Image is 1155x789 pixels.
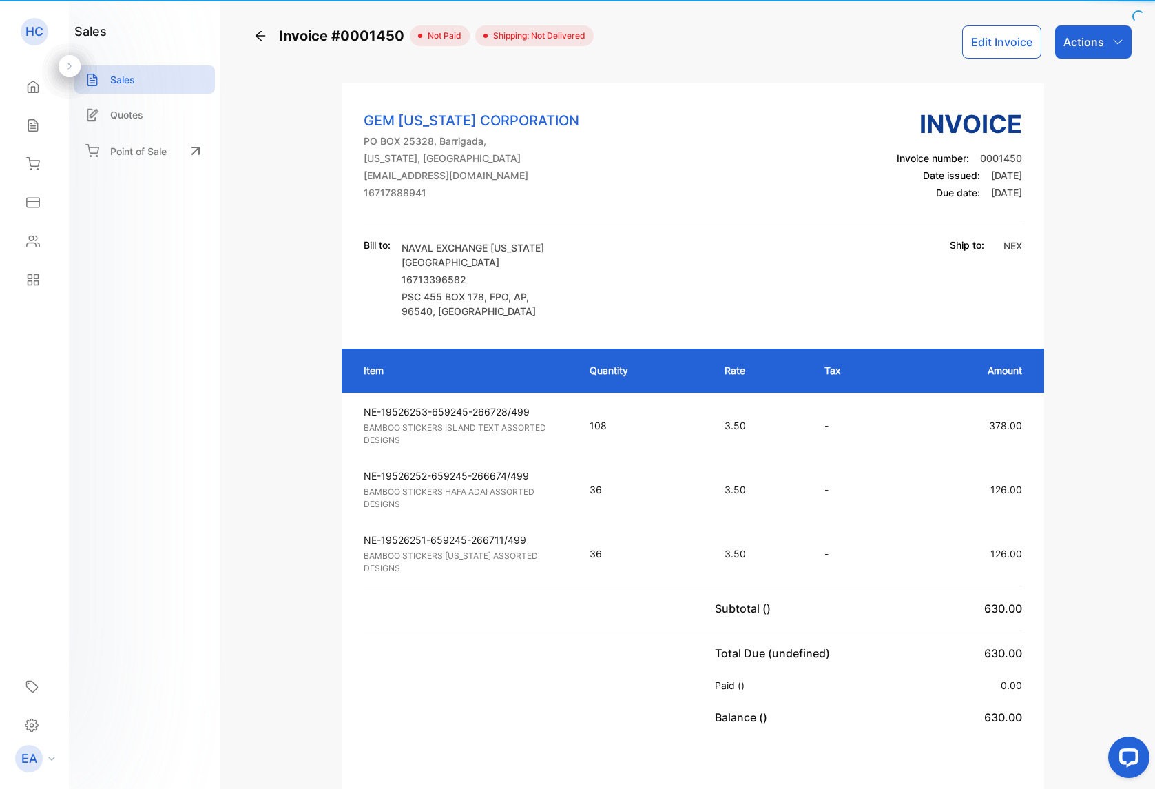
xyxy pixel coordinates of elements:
p: BAMBOO STICKERS HAFA ADAI ASSORTED DESIGNS [364,486,565,511]
p: 16717888941 [364,185,579,200]
p: Actions [1063,34,1104,50]
p: 36 [590,546,697,561]
p: Amount [914,363,1021,378]
span: 630.00 [984,646,1022,660]
span: [DATE] [991,187,1022,198]
span: PSC 455 BOX 178 [402,291,484,303]
span: 630.00 [984,710,1022,724]
p: - [824,418,887,433]
span: 3.50 [725,548,746,560]
span: Invoice number: [897,152,969,164]
h3: Invoice [897,105,1022,143]
span: 126.00 [990,484,1022,495]
p: Ship to: [950,238,984,252]
span: 126.00 [990,548,1022,560]
p: Point of Sale [110,144,167,158]
iframe: LiveChat chat widget [1097,731,1155,789]
p: [US_STATE], [GEOGRAPHIC_DATA] [364,151,579,165]
span: NEX [1003,240,1022,252]
p: 16713396582 [402,272,560,287]
button: Edit Invoice [962,25,1041,59]
p: Total Due (undefined) [715,645,835,662]
span: Due date: [936,187,980,198]
span: Date issued: [923,170,980,181]
p: HC [25,23,43,41]
a: Point of Sale [74,136,215,166]
p: EA [21,750,37,768]
p: Bill to: [364,238,391,252]
button: Actions [1055,25,1132,59]
p: GEM [US_STATE] CORPORATION [364,110,579,131]
p: Quantity [590,363,697,378]
span: 3.50 [725,420,746,431]
p: BAMBOO STICKERS [US_STATE] ASSORTED DESIGNS [364,550,565,575]
p: Quotes [110,107,143,122]
p: Subtotal () [715,600,776,617]
p: NE-19526252-659245-266674/499 [364,469,565,483]
span: 3.50 [725,484,746,495]
p: Sales [110,72,135,87]
span: , [GEOGRAPHIC_DATA] [433,305,536,317]
p: Balance () [715,709,773,726]
span: not paid [422,30,461,42]
span: Invoice #0001450 [279,25,410,46]
p: Item [364,363,562,378]
p: 108 [590,418,697,433]
span: 378.00 [989,420,1022,431]
p: NE-19526253-659245-266728/499 [364,404,565,419]
p: NAVAL EXCHANGE [US_STATE][GEOGRAPHIC_DATA] [402,240,560,269]
a: Sales [74,65,215,94]
p: - [824,546,887,561]
span: 630.00 [984,602,1022,615]
p: [EMAIL_ADDRESS][DOMAIN_NAME] [364,168,579,183]
p: NE-19526251-659245-266711/499 [364,533,565,547]
span: [DATE] [991,170,1022,181]
span: 0.00 [1001,679,1022,691]
p: - [824,482,887,497]
a: Quotes [74,101,215,129]
p: 36 [590,482,697,497]
span: Shipping: Not Delivered [488,30,585,42]
p: Rate [725,363,797,378]
p: Paid () [715,678,750,693]
h1: sales [74,22,107,41]
span: , FPO, AP [484,291,526,303]
p: PO BOX 25328, Barrigada, [364,134,579,148]
p: Tax [824,363,887,378]
span: 0001450 [980,152,1022,164]
p: BAMBOO STICKERS ISLAND TEXT ASSORTED DESIGNS [364,422,565,447]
